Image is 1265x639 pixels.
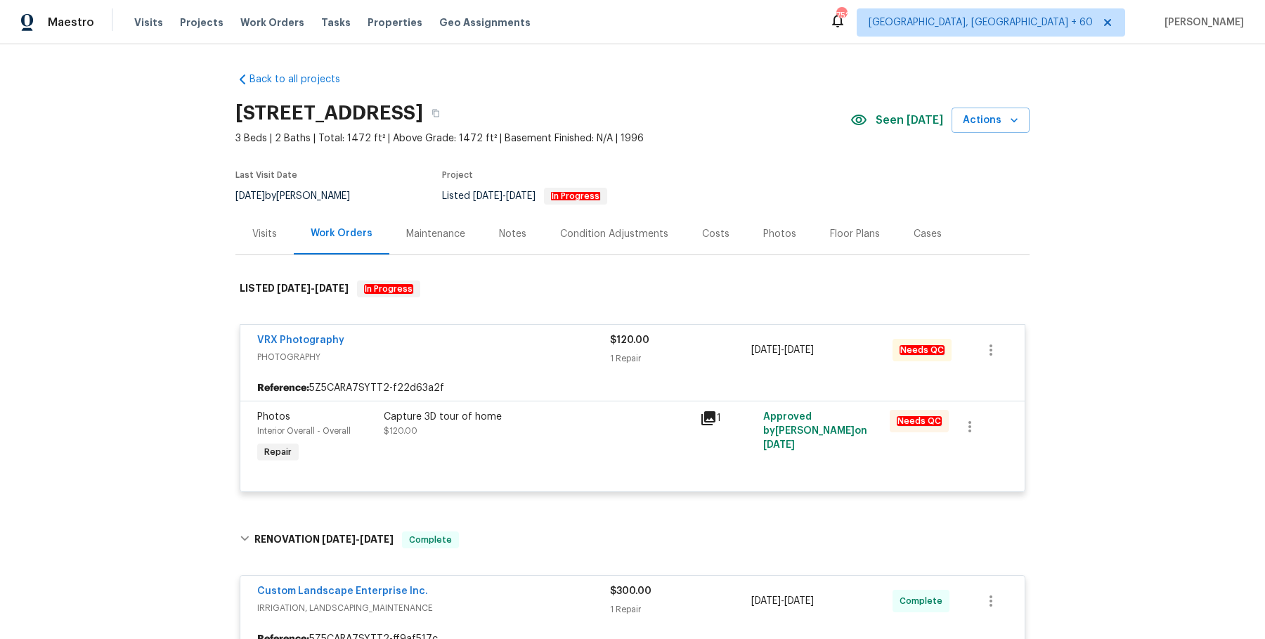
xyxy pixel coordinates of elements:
span: [PERSON_NAME] [1159,15,1244,30]
span: [DATE] [360,534,394,544]
span: [DATE] [751,345,781,355]
span: Interior Overall - Overall [257,427,351,435]
span: Repair [259,445,297,459]
span: Photos [257,412,290,422]
span: Geo Assignments [439,15,531,30]
span: - [322,534,394,544]
div: Floor Plans [830,227,880,241]
span: Visits [134,15,163,30]
span: Project [442,171,473,179]
a: Custom Landscape Enterprise Inc. [257,586,428,596]
b: Reference: [257,381,309,395]
span: - [473,191,536,201]
em: Needs QC [897,416,942,426]
span: Approved by [PERSON_NAME] on [763,412,867,450]
em: Needs QC [900,345,945,355]
span: [DATE] [473,191,502,201]
span: Properties [368,15,422,30]
div: Work Orders [311,226,372,240]
div: by [PERSON_NAME] [235,188,367,205]
div: Cases [914,227,942,241]
span: $120.00 [384,427,417,435]
span: Maestro [48,15,94,30]
div: RENOVATION [DATE]-[DATE]Complete [235,517,1030,562]
h6: RENOVATION [254,531,394,548]
a: Back to all projects [235,72,370,86]
span: [DATE] [784,596,814,606]
span: - [751,343,814,357]
span: Work Orders [240,15,304,30]
span: Tasks [321,18,351,27]
h2: [STREET_ADDRESS] [235,106,423,120]
span: Complete [900,594,948,608]
span: [DATE] [506,191,536,201]
span: [DATE] [277,283,311,293]
span: Seen [DATE] [876,113,943,127]
span: - [277,283,349,293]
div: Capture 3D tour of home [384,410,692,424]
button: Actions [952,108,1030,134]
span: [DATE] [235,191,265,201]
div: Photos [763,227,796,241]
span: [DATE] [322,534,356,544]
span: Listed [442,191,607,201]
span: Projects [180,15,223,30]
span: PHOTOGRAPHY [257,350,610,364]
div: Maintenance [406,227,465,241]
h6: LISTED [240,280,349,297]
span: [DATE] [751,596,781,606]
div: 1 Repair [610,351,751,366]
div: 5Z5CARA7SYTT2-f22d63a2f [240,375,1025,401]
span: $120.00 [610,335,649,345]
span: - [751,594,814,608]
div: Costs [702,227,729,241]
div: Notes [499,227,526,241]
span: IRRIGATION, LANDSCAPING_MAINTENANCE [257,601,610,615]
div: 1 [700,410,755,427]
div: LISTED [DATE]-[DATE]In Progress [235,266,1030,311]
span: [DATE] [763,440,795,450]
em: In Progress [364,284,413,294]
span: [GEOGRAPHIC_DATA], [GEOGRAPHIC_DATA] + 60 [869,15,1093,30]
span: $300.00 [610,586,651,596]
span: Actions [963,112,1018,129]
div: Visits [252,227,277,241]
div: 1 Repair [610,602,751,617]
span: 3 Beds | 2 Baths | Total: 1472 ft² | Above Grade: 1472 ft² | Basement Finished: N/A | 1996 [235,131,850,146]
div: Condition Adjustments [560,227,668,241]
span: Complete [403,533,458,547]
a: VRX Photography [257,335,344,345]
span: [DATE] [315,283,349,293]
span: Last Visit Date [235,171,297,179]
em: In Progress [551,191,600,201]
div: 752 [836,8,846,22]
span: [DATE] [784,345,814,355]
